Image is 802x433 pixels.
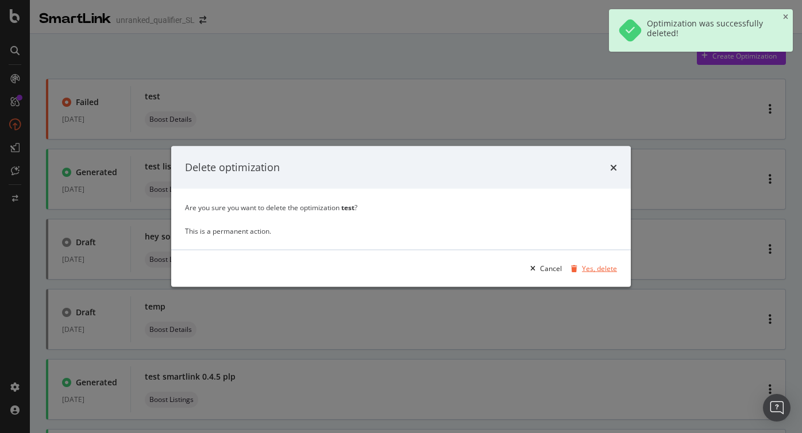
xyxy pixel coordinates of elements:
div: Delete optimization [185,160,280,175]
div: Yes, delete [582,264,617,273]
div: times [610,160,617,175]
div: Cancel [540,264,562,273]
button: Cancel [526,259,562,277]
div: modal [171,146,631,287]
div: close toast [783,14,788,21]
div: Are you sure you want to delete the optimization ? [185,202,617,212]
strong: test [341,202,354,212]
div: Optimization was successfully deleted! [647,18,772,42]
button: Yes, delete [566,259,617,277]
div: This is a permanent action. [185,226,617,235]
div: Open Intercom Messenger [763,394,791,422]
